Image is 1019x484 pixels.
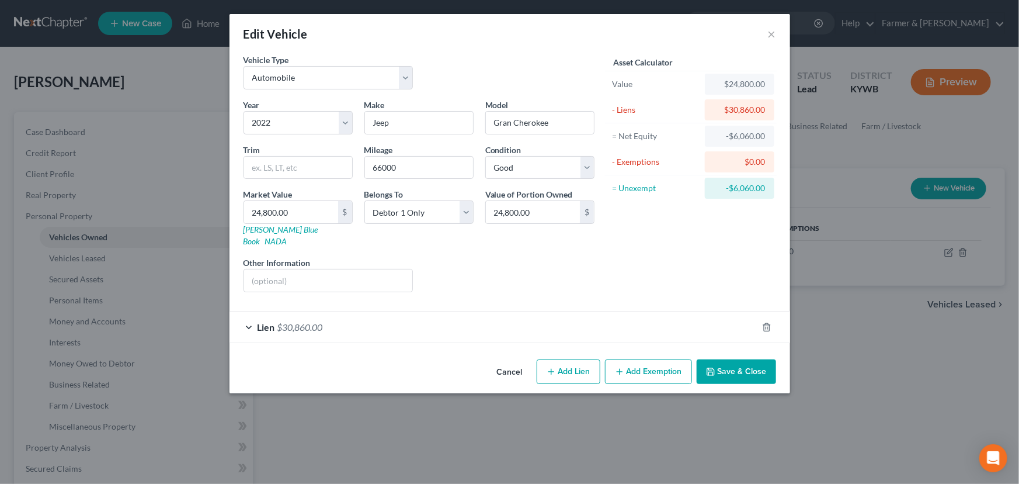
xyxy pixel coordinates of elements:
[244,201,338,223] input: 0.00
[714,182,765,194] div: -$6,060.00
[612,182,700,194] div: = Unexempt
[486,201,580,223] input: 0.00
[612,130,700,142] div: = Net Equity
[338,201,352,223] div: $
[365,112,473,134] input: ex. Nissan
[714,104,765,116] div: $30,860.00
[613,56,673,68] label: Asset Calculator
[244,54,289,66] label: Vehicle Type
[714,156,765,168] div: $0.00
[486,112,594,134] input: ex. Altima
[488,361,532,384] button: Cancel
[714,130,765,142] div: -$6,060.00
[605,359,692,384] button: Add Exemption
[580,201,594,223] div: $
[244,269,413,292] input: (optional)
[612,104,700,116] div: - Liens
[244,144,260,156] label: Trim
[612,78,700,90] div: Value
[485,144,521,156] label: Condition
[537,359,600,384] button: Add Lien
[277,321,323,333] span: $30,860.00
[364,144,393,156] label: Mileage
[697,359,776,384] button: Save & Close
[612,156,700,168] div: - Exemptions
[258,321,275,333] span: Lien
[485,99,509,111] label: Model
[244,257,311,269] label: Other Information
[365,157,473,179] input: --
[244,99,260,111] label: Year
[244,26,308,42] div: Edit Vehicle
[364,100,385,110] span: Make
[979,444,1007,472] div: Open Intercom Messenger
[714,78,765,90] div: $24,800.00
[244,224,318,246] a: [PERSON_NAME] Blue Book
[265,236,287,246] a: NADA
[485,188,573,200] label: Value of Portion Owned
[244,188,293,200] label: Market Value
[364,189,404,199] span: Belongs To
[244,157,352,179] input: ex. LS, LT, etc
[768,27,776,41] button: ×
